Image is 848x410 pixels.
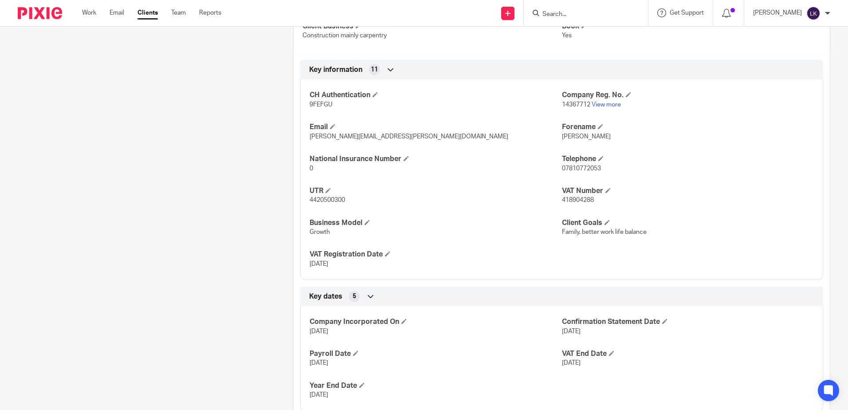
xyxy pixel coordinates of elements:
[562,102,590,108] span: 14367712
[562,197,594,203] span: 418904288
[310,381,561,390] h4: Year End Date
[302,32,387,39] span: Construction mainly carpentry
[562,154,814,164] h4: Telephone
[562,349,814,359] h4: VAT End Date
[562,218,814,228] h4: Client Goals
[353,292,356,301] span: 5
[310,229,330,235] span: Growth
[310,154,561,164] h4: National Insurance Number
[562,360,581,366] span: [DATE]
[309,292,342,301] span: Key dates
[562,317,814,327] h4: Confirmation Statement Date
[110,8,124,17] a: Email
[310,122,561,132] h4: Email
[310,360,328,366] span: [DATE]
[562,229,647,235] span: Family, better work life balance
[562,328,581,335] span: [DATE]
[562,166,601,172] span: 07810772053
[310,328,328,335] span: [DATE]
[592,102,621,108] a: View more
[310,102,332,108] span: 9FEFGU
[310,91,561,100] h4: CH Authentication
[310,250,561,259] h4: VAT Registration Date
[806,6,821,20] img: svg%3E
[310,261,328,267] span: [DATE]
[562,186,814,196] h4: VAT Number
[199,8,221,17] a: Reports
[309,65,362,75] span: Key information
[310,186,561,196] h4: UTR
[562,32,572,39] span: Yes
[542,11,621,19] input: Search
[310,317,561,327] h4: Company Incorporated On
[82,8,96,17] a: Work
[562,134,611,140] span: [PERSON_NAME]
[562,91,814,100] h4: Company Reg. No.
[670,10,704,16] span: Get Support
[310,197,345,203] span: 4420500300
[18,7,62,19] img: Pixie
[137,8,158,17] a: Clients
[562,122,814,132] h4: Forename
[310,349,561,359] h4: Payroll Date
[310,392,328,398] span: [DATE]
[310,218,561,228] h4: Business Model
[753,8,802,17] p: [PERSON_NAME]
[371,65,378,74] span: 11
[310,166,313,172] span: 0
[310,134,508,140] span: [PERSON_NAME][EMAIL_ADDRESS][PERSON_NAME][DOMAIN_NAME]
[171,8,186,17] a: Team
